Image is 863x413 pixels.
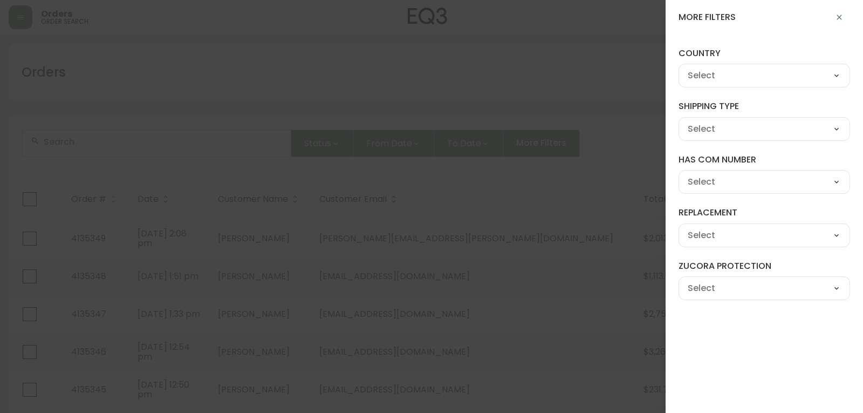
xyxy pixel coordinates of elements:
label: has com number [679,154,850,166]
label: zucora protection [679,260,850,272]
label: shipping type [679,100,850,112]
h4: more filters [679,11,736,23]
label: country [679,48,850,59]
label: replacement [679,207,850,219]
